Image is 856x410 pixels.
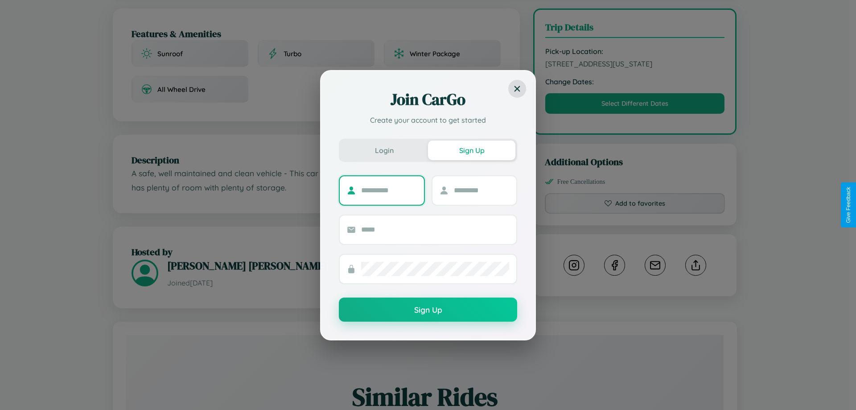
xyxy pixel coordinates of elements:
p: Create your account to get started [339,115,517,125]
button: Sign Up [339,298,517,322]
button: Sign Up [428,141,515,160]
button: Login [341,141,428,160]
h2: Join CarGo [339,89,517,110]
div: Give Feedback [845,187,852,223]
